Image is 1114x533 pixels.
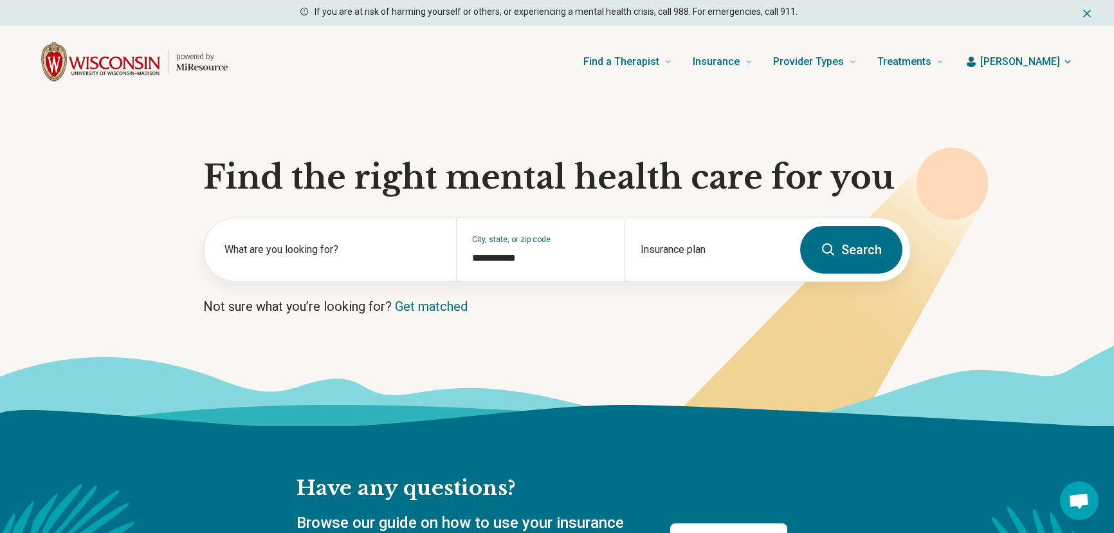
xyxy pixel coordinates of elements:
span: Find a Therapist [583,53,659,71]
p: If you are at risk of harming yourself or others, or experiencing a mental health crisis, call 98... [315,5,798,19]
button: Search [800,226,902,274]
span: Treatments [877,53,931,71]
a: Treatments [877,36,944,88]
span: [PERSON_NAME] [980,54,1060,70]
h2: Have any questions? [297,475,787,502]
p: powered by [176,51,228,62]
a: Find a Therapist [583,36,672,88]
h1: Find the right mental health care for you [203,158,911,197]
a: Get matched [395,299,468,314]
span: Provider Types [773,53,844,71]
a: Home page [41,41,228,82]
span: Insurance [693,53,740,71]
label: What are you looking for? [224,242,441,257]
p: Not sure what you’re looking for? [203,297,911,315]
a: Provider Types [773,36,857,88]
button: Dismiss [1081,5,1093,21]
button: [PERSON_NAME] [965,54,1073,70]
div: Open chat [1060,482,1099,520]
a: Insurance [693,36,753,88]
